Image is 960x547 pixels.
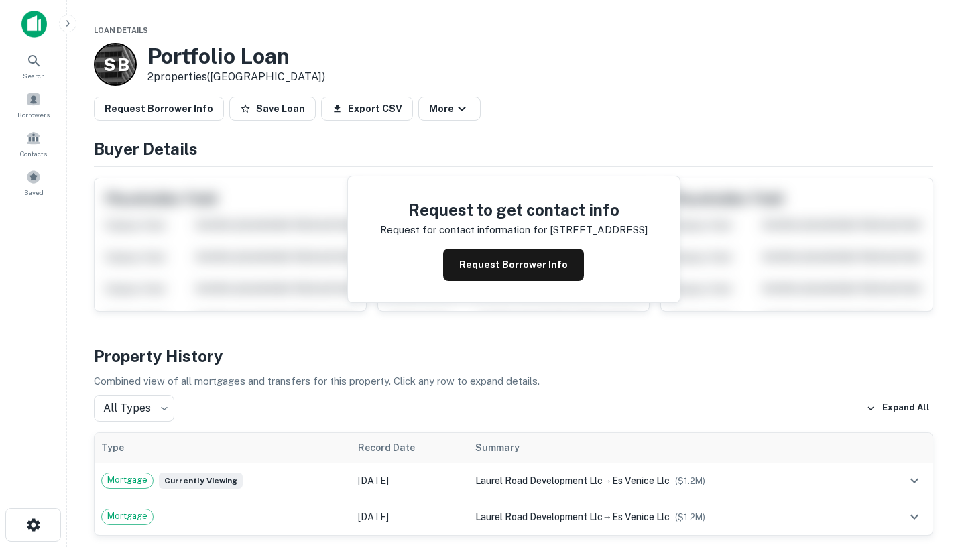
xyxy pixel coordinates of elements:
[94,344,933,368] h4: Property History
[24,187,44,198] span: Saved
[95,433,351,463] th: Type
[4,125,63,162] a: Contacts
[102,509,153,523] span: Mortgage
[351,463,468,499] td: [DATE]
[147,69,325,85] p: 2 properties ([GEOGRAPHIC_DATA])
[103,52,128,78] p: S B
[675,512,705,522] span: ($ 1.2M )
[550,222,648,238] p: [STREET_ADDRESS]
[469,433,873,463] th: Summary
[159,473,243,489] span: Currently viewing
[20,148,47,159] span: Contacts
[351,499,468,535] td: [DATE]
[475,473,866,488] div: →
[17,109,50,120] span: Borrowers
[4,86,63,123] a: Borrowers
[4,164,63,200] a: Saved
[321,97,413,121] button: Export CSV
[21,11,47,38] img: capitalize-icon.png
[147,44,325,69] h3: Portfolio Loan
[475,509,866,524] div: →
[612,511,670,522] span: es venice llc
[418,97,481,121] button: More
[94,26,148,34] span: Loan Details
[893,440,960,504] iframe: Chat Widget
[94,373,933,389] p: Combined view of all mortgages and transfers for this property. Click any row to expand details.
[903,505,926,528] button: expand row
[443,249,584,281] button: Request Borrower Info
[351,433,468,463] th: Record Date
[94,137,933,161] h4: Buyer Details
[94,97,224,121] button: Request Borrower Info
[863,398,933,418] button: Expand All
[94,43,137,86] a: S B
[475,511,603,522] span: laurel road development llc
[675,476,705,486] span: ($ 1.2M )
[102,473,153,487] span: Mortgage
[380,198,648,222] h4: Request to get contact info
[475,475,603,486] span: laurel road development llc
[23,70,45,81] span: Search
[4,48,63,84] a: Search
[380,222,547,238] p: Request for contact information for
[612,475,670,486] span: es venice llc
[229,97,316,121] button: Save Loan
[94,395,174,422] div: All Types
